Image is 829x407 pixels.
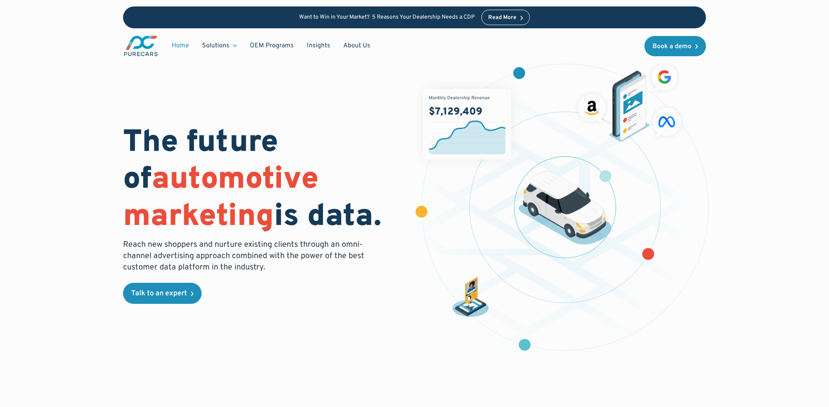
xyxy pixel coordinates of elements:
p: Want to Win in Your Market? 5 Reasons Your Dealership Needs a CDP [299,14,475,21]
div: Book a demo [653,43,691,50]
a: OEM Programs [243,38,300,53]
a: main [123,35,159,57]
a: Home [165,38,196,53]
div: Talk to an expert [131,290,187,297]
h1: The future of is data. [123,125,405,236]
img: persona of a buyer [450,277,491,318]
div: Solutions [196,38,243,53]
p: Reach new shoppers and nurture existing clients through an omni-channel advertising approach comb... [123,239,369,273]
span: automotive marketing [123,161,319,236]
div: Solutions [202,41,230,50]
a: About Us [337,38,377,53]
a: Talk to an expert [123,283,202,304]
img: ads on social media and advertising partners [574,60,685,142]
img: chart showing monthly dealership revenue of $7m [423,89,511,159]
a: Read More [481,10,530,25]
a: Insights [300,38,337,53]
img: purecars logo [123,35,159,57]
div: Read More [488,15,517,21]
img: illustration of a vehicle [519,171,612,245]
a: Book a demo [644,36,706,56]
